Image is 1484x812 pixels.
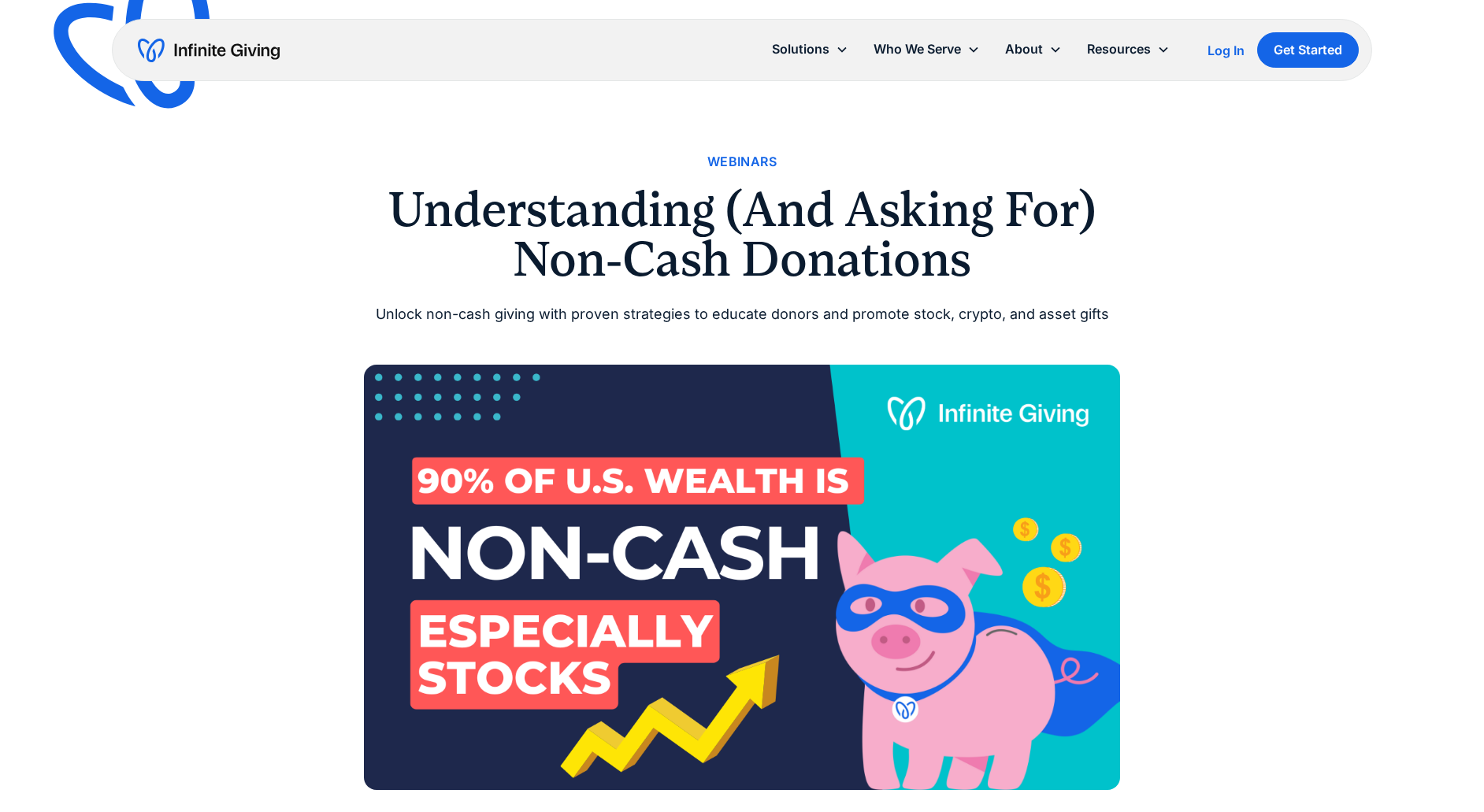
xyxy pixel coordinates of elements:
[1087,39,1151,60] div: Resources
[1208,44,1245,57] div: Log In
[874,39,961,60] div: Who We Serve
[1005,39,1043,60] div: About
[707,151,777,172] a: Webinars
[861,32,992,66] div: Who We Serve
[1074,32,1182,66] div: Resources
[1257,32,1359,68] a: Get Started
[364,302,1120,327] div: Unlock non-cash giving with proven strategies to educate donors and promote stock, crypto, and as...
[1208,41,1245,60] a: Log In
[772,39,829,60] div: Solutions
[364,185,1120,284] h1: Understanding (And Asking For) Non-Cash Donations
[138,38,280,63] a: home
[992,32,1074,66] div: About
[759,32,861,66] div: Solutions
